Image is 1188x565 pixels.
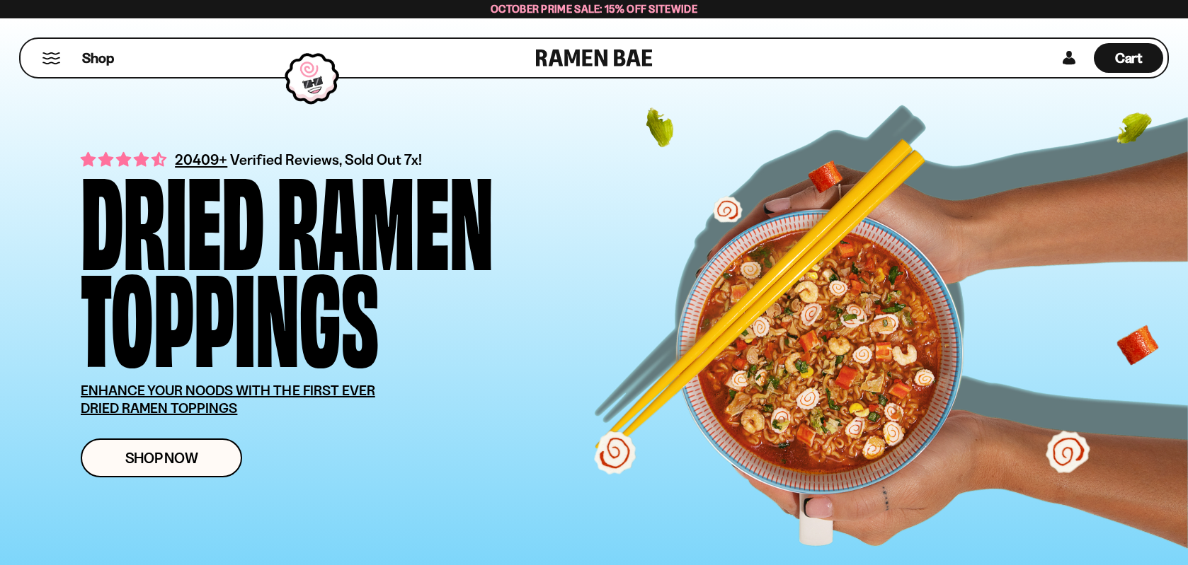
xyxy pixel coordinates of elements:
span: October Prime Sale: 15% off Sitewide [491,2,697,16]
span: Cart [1115,49,1143,66]
div: Ramen [277,167,493,264]
div: Cart [1094,39,1163,77]
button: Mobile Menu Trigger [42,52,61,64]
span: Shop Now [125,450,198,465]
a: Shop [82,43,114,73]
div: Dried [81,167,264,264]
span: Shop [82,49,114,68]
u: ENHANCE YOUR NOODS WITH THE FIRST EVER DRIED RAMEN TOPPINGS [81,382,375,417]
div: Toppings [81,264,379,361]
a: Shop Now [81,438,242,477]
